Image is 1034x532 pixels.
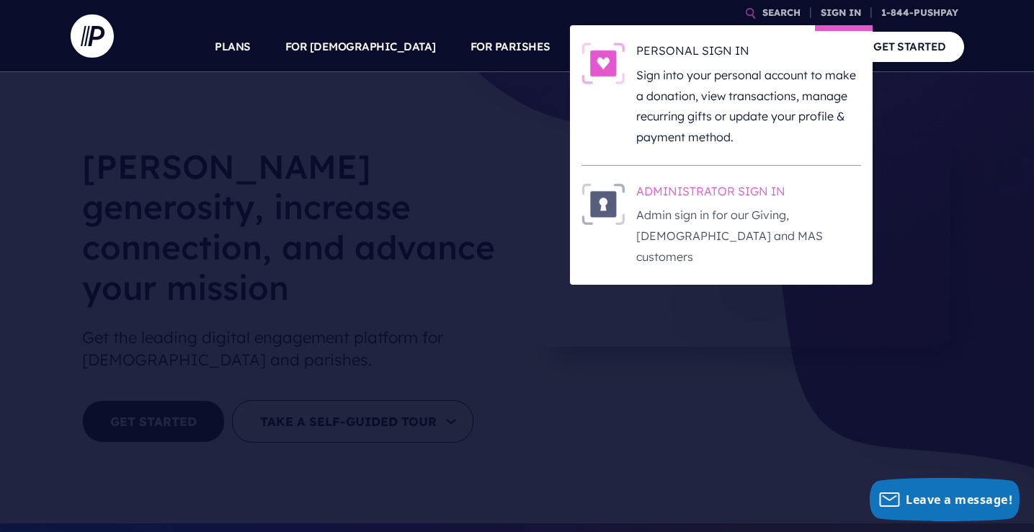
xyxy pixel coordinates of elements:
a: SOLUTIONS [585,22,649,72]
img: ADMINISTRATOR SIGN IN - Illustration [581,183,625,225]
h6: ADMINISTRATOR SIGN IN [636,183,861,205]
h6: PERSONAL SIGN IN [636,43,861,64]
a: FOR [DEMOGRAPHIC_DATA] [285,22,436,72]
a: GET STARTED [855,32,964,61]
a: EXPLORE [683,22,734,72]
button: Leave a message! [870,478,1020,521]
a: PLANS [215,22,251,72]
a: ADMINISTRATOR SIGN IN - Illustration ADMINISTRATOR SIGN IN Admin sign in for our Giving, [DEMOGRA... [581,183,861,267]
a: COMPANY [768,22,821,72]
a: FOR PARISHES [471,22,551,72]
p: Sign into your personal account to make a donation, view transactions, manage recurring gifts or ... [636,65,861,148]
img: PERSONAL SIGN IN - Illustration [581,43,625,84]
p: Admin sign in for our Giving, [DEMOGRAPHIC_DATA] and MAS customers [636,205,861,267]
a: PERSONAL SIGN IN - Illustration PERSONAL SIGN IN Sign into your personal account to make a donati... [581,43,861,148]
span: Leave a message! [906,492,1012,507]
